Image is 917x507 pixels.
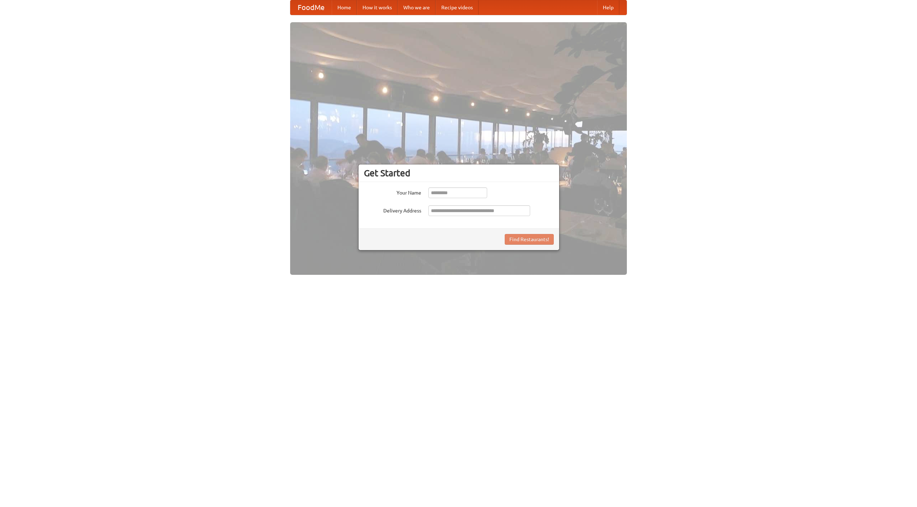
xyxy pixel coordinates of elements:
a: FoodMe [291,0,332,15]
h3: Get Started [364,168,554,178]
label: Your Name [364,187,421,196]
a: Home [332,0,357,15]
label: Delivery Address [364,205,421,214]
a: Help [597,0,619,15]
button: Find Restaurants! [505,234,554,245]
a: Who we are [398,0,436,15]
a: Recipe videos [436,0,479,15]
a: How it works [357,0,398,15]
